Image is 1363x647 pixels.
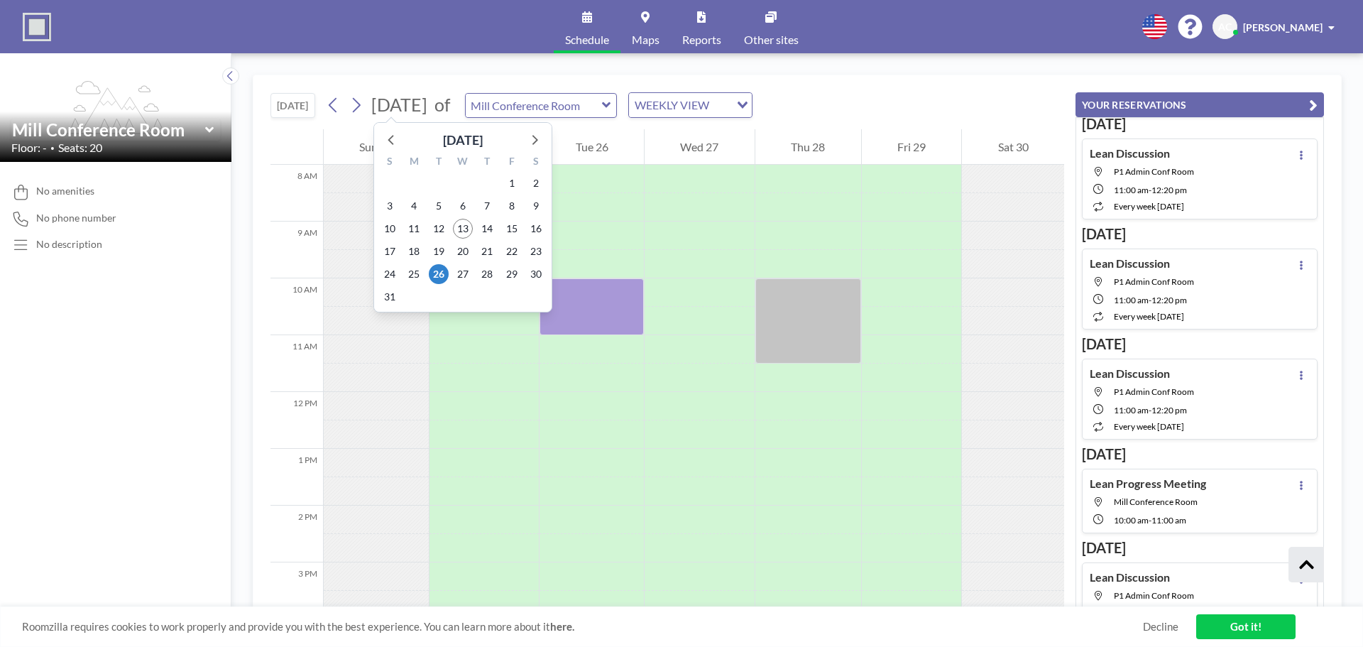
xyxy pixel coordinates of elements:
span: - [1149,515,1151,526]
div: Fri 29 [862,129,962,165]
a: here. [550,620,574,633]
span: [DATE] [371,94,427,115]
div: 9 AM [270,222,323,278]
span: every week [DATE] [1114,421,1184,432]
span: every week [DATE] [1114,201,1184,212]
span: P1 Admin Conf Room [1114,166,1194,177]
div: 8 AM [270,165,323,222]
h4: Lean Discussion [1090,570,1170,585]
div: No description [36,238,102,251]
span: - [1149,295,1151,305]
span: WEEKLY VIEW [632,96,712,114]
input: Mill Conference Room [12,119,205,140]
div: 11 AM [270,335,323,392]
input: Mill Conference Room [466,94,602,117]
span: 12:20 PM [1151,185,1187,195]
span: 12:20 PM [1151,405,1187,415]
div: Sun 24 [324,129,429,165]
span: P1 Admin Conf Room [1114,590,1194,601]
span: • [50,143,55,153]
span: every week [DATE] [1114,311,1184,322]
div: 3 PM [270,562,323,619]
div: 10 AM [270,278,323,335]
input: Search for option [713,96,728,114]
h3: [DATE] [1082,225,1318,243]
a: Got it! [1196,614,1296,639]
div: Search for option [629,93,752,117]
span: Reports [682,34,721,45]
button: [DATE] [270,93,315,118]
h3: [DATE] [1082,115,1318,133]
a: Decline [1143,620,1178,634]
div: Wed 27 [645,129,755,165]
span: 10:00 AM [1114,515,1149,526]
button: YOUR RESERVATIONS [1075,92,1324,117]
span: Schedule [565,34,609,45]
span: of [434,94,450,116]
span: P1 Admin Conf Room [1114,386,1194,397]
span: 11:00 AM [1114,185,1149,195]
h3: [DATE] [1082,445,1318,463]
span: Maps [632,34,659,45]
h3: [DATE] [1082,539,1318,557]
div: Sat 30 [962,129,1064,165]
span: - [1149,405,1151,415]
h3: [DATE] [1082,335,1318,353]
span: 11:00 AM [1114,405,1149,415]
div: 2 PM [270,506,323,562]
h4: Lean Discussion [1090,146,1170,161]
div: Tue 26 [540,129,644,165]
span: Floor: - [11,141,47,155]
h4: Lean Progress Meeting [1090,477,1206,491]
span: No phone number [36,212,116,224]
span: Roomzilla requires cookies to work properly and provide you with the best experience. You can lea... [22,620,1143,634]
span: No amenities [36,185,94,197]
div: 12 PM [270,392,323,449]
span: 12:20 PM [1151,295,1187,305]
div: Thu 28 [755,129,861,165]
span: 11:00 AM [1151,515,1186,526]
div: 1 PM [270,449,323,506]
span: Seats: 20 [58,141,102,155]
h4: Lean Discussion [1090,256,1170,271]
span: P1 Admin Conf Room [1114,276,1194,287]
img: organization-logo [23,13,51,41]
span: Other sites [744,34,799,45]
span: Mill Conference Room [1114,496,1198,507]
h4: Lean Discussion [1090,366,1170,381]
span: AC [1218,21,1232,33]
span: - [1149,185,1151,195]
span: 11:00 AM [1114,295,1149,305]
span: [PERSON_NAME] [1243,21,1323,33]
